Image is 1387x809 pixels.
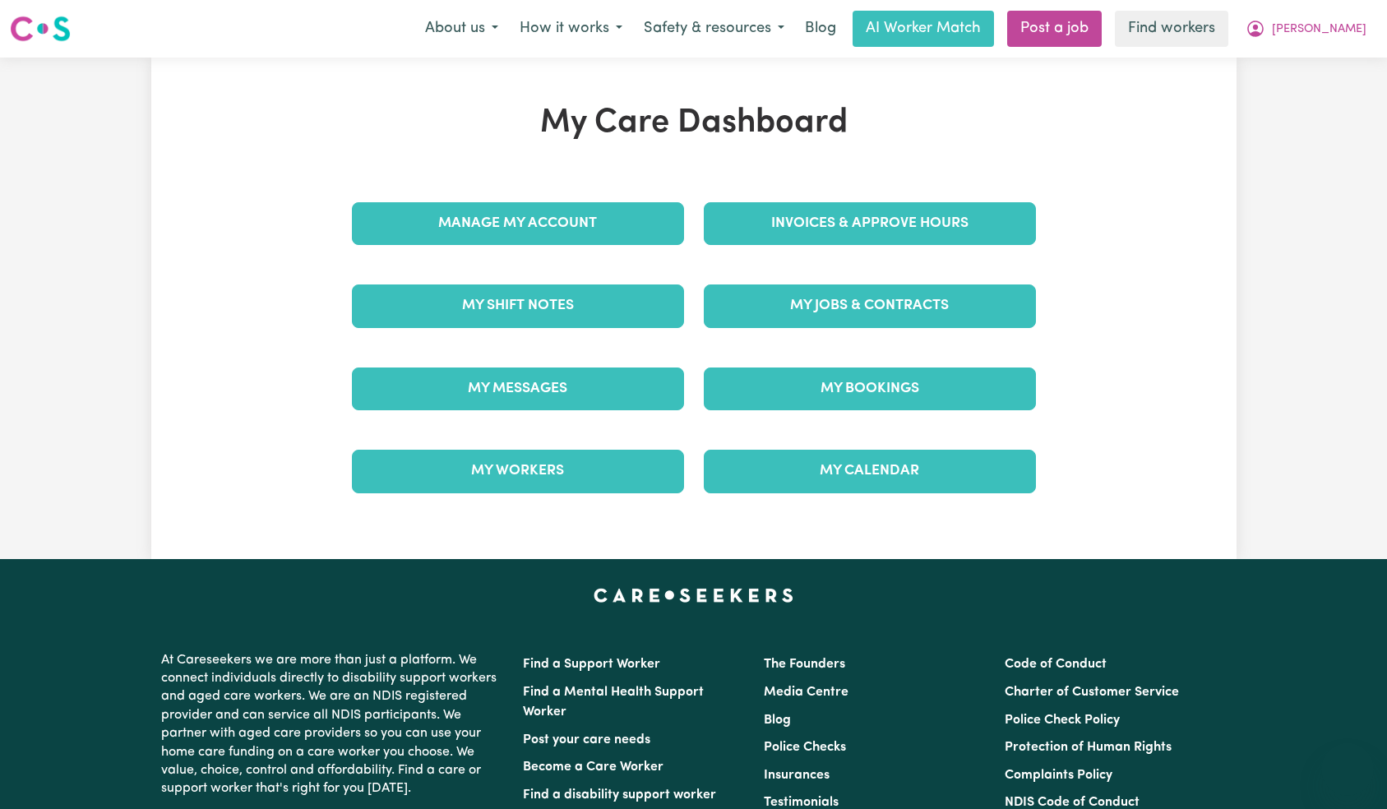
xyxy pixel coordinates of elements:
a: Post a job [1007,11,1102,47]
a: Charter of Customer Service [1005,686,1179,699]
a: Insurances [764,769,830,782]
a: Code of Conduct [1005,658,1107,671]
a: My Jobs & Contracts [704,284,1036,327]
button: My Account [1235,12,1377,46]
a: Police Check Policy [1005,714,1120,727]
a: Find a Mental Health Support Worker [523,686,704,719]
a: Protection of Human Rights [1005,741,1172,754]
button: About us [414,12,509,46]
a: My Shift Notes [352,284,684,327]
a: My Messages [352,368,684,410]
a: Testimonials [764,796,839,809]
button: How it works [509,12,633,46]
a: AI Worker Match [853,11,994,47]
a: Find a disability support worker [523,788,716,802]
a: Careseekers home page [594,589,793,602]
a: Invoices & Approve Hours [704,202,1036,245]
h1: My Care Dashboard [342,104,1046,143]
p: At Careseekers we are more than just a platform. We connect individuals directly to disability su... [161,645,503,805]
a: Post your care needs [523,733,650,747]
a: Manage My Account [352,202,684,245]
a: My Workers [352,450,684,492]
button: Safety & resources [633,12,795,46]
a: My Bookings [704,368,1036,410]
a: My Calendar [704,450,1036,492]
img: Careseekers logo [10,14,71,44]
a: Blog [764,714,791,727]
a: Media Centre [764,686,848,699]
a: NDIS Code of Conduct [1005,796,1140,809]
a: Blog [795,11,846,47]
a: The Founders [764,658,845,671]
a: Find a Support Worker [523,658,660,671]
a: Become a Care Worker [523,760,663,774]
a: Find workers [1115,11,1228,47]
a: Careseekers logo [10,10,71,48]
a: Complaints Policy [1005,769,1112,782]
span: [PERSON_NAME] [1272,21,1366,39]
iframe: Button to launch messaging window [1321,743,1374,796]
a: Police Checks [764,741,846,754]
